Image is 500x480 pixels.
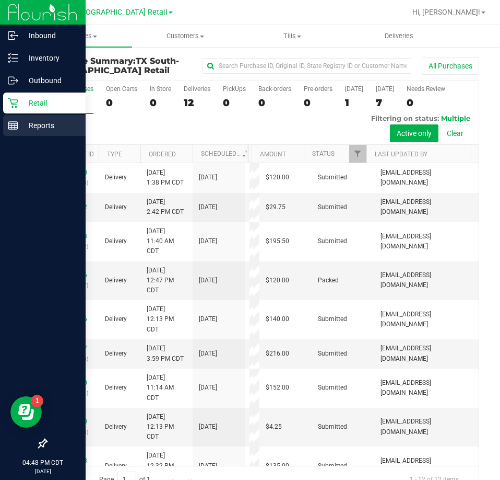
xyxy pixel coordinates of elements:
[199,173,217,182] span: [DATE]
[318,173,347,182] span: Submitted
[412,8,480,16] span: Hi, [PERSON_NAME]!
[105,422,127,432] span: Delivery
[239,25,346,47] a: Tills
[371,114,439,122] span: Filtering on status:
[346,25,453,47] a: Deliveries
[150,85,171,93] div: In Store
[147,412,186,442] span: [DATE] 12:13 PM CDT
[18,74,81,87] p: Outbound
[18,52,81,64] p: Inventory
[150,97,171,109] div: 0
[199,461,217,471] span: [DATE]
[105,236,127,246] span: Delivery
[199,349,217,359] span: [DATE]
[266,236,289,246] span: $195.50
[266,314,289,324] span: $140.00
[105,461,127,471] span: Delivery
[132,25,239,47] a: Customers
[349,145,366,163] a: Filter
[8,30,18,41] inline-svg: Inbound
[107,151,122,158] a: Type
[266,276,289,285] span: $120.00
[5,458,81,467] p: 04:48 PM CDT
[184,85,210,93] div: Deliveries
[147,344,184,363] span: [DATE] 3:59 PM CDT
[258,97,291,109] div: 0
[258,85,291,93] div: Back-orders
[133,31,239,41] span: Customers
[422,57,479,75] button: All Purchases
[199,314,217,324] span: [DATE]
[147,168,184,188] span: [DATE] 1:38 PM CDT
[380,417,472,437] span: [EMAIL_ADDRESS][DOMAIN_NAME]
[46,56,191,75] h3: Purchase Summary:
[199,383,217,393] span: [DATE]
[147,197,184,217] span: [DATE] 2:42 PM CDT
[105,349,127,359] span: Delivery
[318,383,347,393] span: Submitted
[266,173,289,182] span: $120.00
[106,85,137,93] div: Open Carts
[380,232,472,252] span: [EMAIL_ADDRESS][DOMAIN_NAME]
[345,85,363,93] div: [DATE]
[380,270,472,290] span: [EMAIL_ADDRESS][DOMAIN_NAME]
[376,85,394,93] div: [DATE]
[8,53,18,63] inline-svg: Inventory
[318,314,347,324] span: Submitted
[31,395,43,407] iframe: Resource center unread badge
[8,98,18,108] inline-svg: Retail
[105,383,127,393] span: Delivery
[199,202,217,212] span: [DATE]
[380,310,472,329] span: [EMAIL_ADDRESS][DOMAIN_NAME]
[407,85,445,93] div: Needs Review
[199,276,217,285] span: [DATE]
[318,202,347,212] span: Submitted
[304,85,332,93] div: Pre-orders
[440,124,470,142] button: Clear
[201,150,248,157] a: Scheduled
[407,97,445,109] div: 0
[147,373,186,403] span: [DATE] 11:14 AM CDT
[105,276,127,285] span: Delivery
[380,197,472,217] span: [EMAIL_ADDRESS][DOMAIN_NAME]
[266,383,289,393] span: $152.00
[105,173,127,182] span: Delivery
[18,119,81,132] p: Reports
[41,8,168,17] span: TX South-[GEOGRAPHIC_DATA] Retail
[5,467,81,475] p: [DATE]
[248,145,252,163] th: Address
[147,226,186,257] span: [DATE] 11:40 AM CDT
[147,304,186,335] span: [DATE] 12:13 PM CDT
[312,150,335,157] a: Status
[184,97,210,109] div: 12
[318,349,347,359] span: Submitted
[304,97,332,109] div: 0
[380,378,472,398] span: [EMAIL_ADDRESS][DOMAIN_NAME]
[345,97,363,109] div: 1
[10,396,42,428] iframe: Resource center
[266,461,289,471] span: $135.00
[380,344,472,363] span: [EMAIL_ADDRESS][DOMAIN_NAME]
[318,276,339,285] span: Packed
[105,202,127,212] span: Delivery
[376,97,394,109] div: 7
[199,422,217,432] span: [DATE]
[441,114,470,122] span: Multiple
[318,422,347,432] span: Submitted
[223,97,246,109] div: 0
[380,168,472,188] span: [EMAIL_ADDRESS][DOMAIN_NAME]
[371,31,427,41] span: Deliveries
[375,151,427,158] a: Last Updated By
[106,97,137,109] div: 0
[46,56,179,75] span: TX South-[GEOGRAPHIC_DATA] Retail
[8,120,18,131] inline-svg: Reports
[18,97,81,109] p: Retail
[223,85,246,93] div: PickUps
[266,202,285,212] span: $29.75
[260,151,286,158] a: Amount
[266,349,289,359] span: $216.00
[266,422,282,432] span: $4.25
[149,151,176,158] a: Ordered
[318,461,347,471] span: Submitted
